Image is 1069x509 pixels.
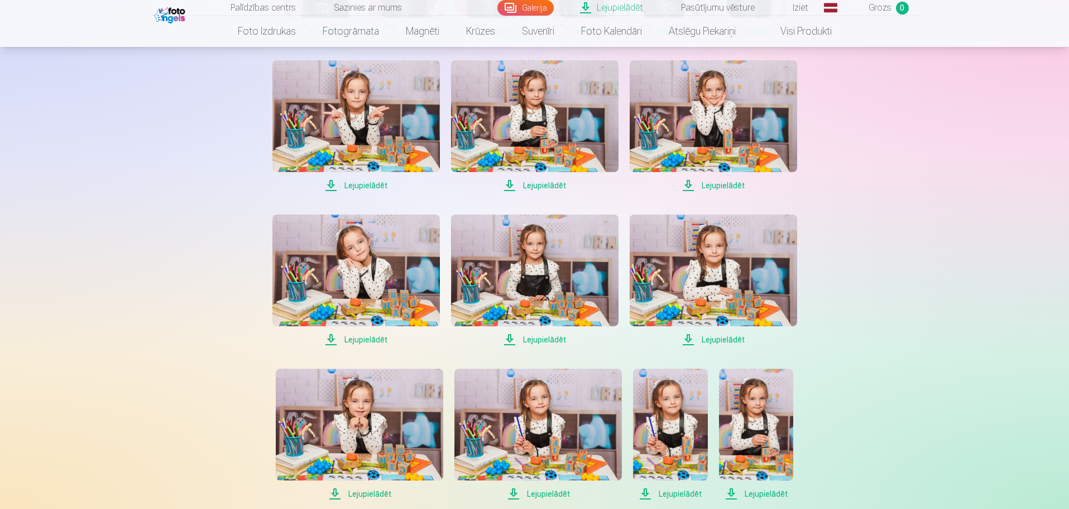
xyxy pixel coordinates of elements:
[224,16,309,47] a: Foto izdrukas
[633,369,707,501] a: Lejupielādēt
[276,487,443,501] span: Lejupielādēt
[869,1,891,15] span: Grozs
[272,215,440,346] a: Lejupielādēt
[630,215,797,346] a: Lejupielādēt
[655,16,749,47] a: Atslēgu piekariņi
[276,369,443,501] a: Lejupielādēt
[630,179,797,192] span: Lejupielādēt
[454,369,622,501] a: Lejupielādēt
[453,16,509,47] a: Krūzes
[630,60,797,192] a: Lejupielādēt
[454,487,622,501] span: Lejupielādēt
[719,487,793,501] span: Lejupielādēt
[451,60,619,192] a: Lejupielādēt
[633,487,707,501] span: Lejupielādēt
[272,179,440,192] span: Lejupielādēt
[154,4,188,23] img: /fa1
[309,16,392,47] a: Fotogrāmata
[509,16,568,47] a: Suvenīri
[392,16,453,47] a: Magnēti
[272,60,440,192] a: Lejupielādēt
[451,333,619,346] span: Lejupielādēt
[451,179,619,192] span: Lejupielādēt
[896,2,909,15] span: 0
[749,16,845,47] a: Visi produkti
[630,333,797,346] span: Lejupielādēt
[451,215,619,346] a: Lejupielādēt
[719,369,793,501] a: Lejupielādēt
[568,16,655,47] a: Foto kalendāri
[272,333,440,346] span: Lejupielādēt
